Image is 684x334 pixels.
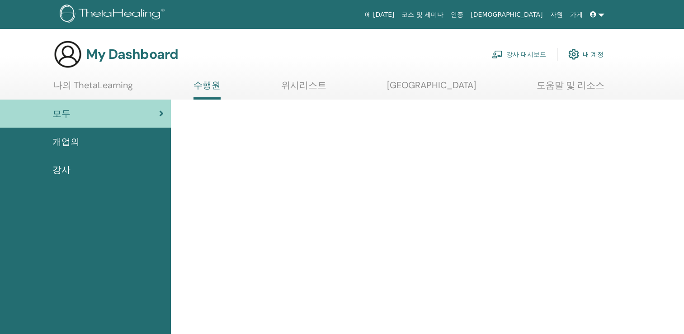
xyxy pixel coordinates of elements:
[52,107,71,120] span: 모두
[447,6,467,23] a: 인증
[86,46,178,62] h3: My Dashboard
[547,6,566,23] a: 자원
[467,6,546,23] a: [DEMOGRAPHIC_DATA]
[361,6,398,23] a: 에 [DATE]
[568,47,579,62] img: cog.svg
[492,50,503,58] img: chalkboard-teacher.svg
[492,44,546,64] a: 강사 대시보드
[566,6,586,23] a: 가게
[53,40,82,69] img: generic-user-icon.jpg
[398,6,447,23] a: 코스 및 세미나
[52,163,71,177] span: 강사
[193,80,221,100] a: 수행원
[52,135,80,148] span: 개업의
[568,44,604,64] a: 내 계정
[60,5,168,25] img: logo.png
[387,80,476,97] a: [GEOGRAPHIC_DATA]
[281,80,326,97] a: 위시리스트
[53,80,133,97] a: 나의 ThetaLearning
[537,80,604,97] a: 도움말 및 리소스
